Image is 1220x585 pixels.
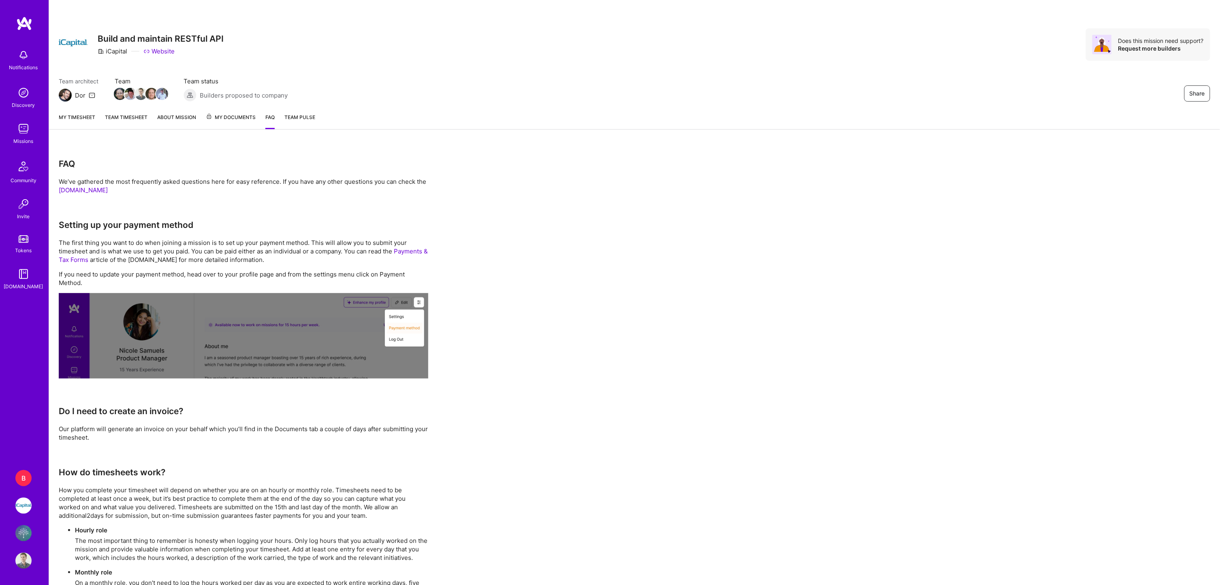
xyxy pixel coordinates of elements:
a: About Mission [157,113,196,129]
i: icon CompanyGray [98,48,104,55]
span: My Documents [206,113,256,122]
img: Builders proposed to company [184,89,197,102]
a: My Documents [206,113,256,129]
h3: How do timesheets work? [59,467,428,477]
a: Team Member Avatar [136,87,146,101]
div: Community [11,176,36,185]
img: User Avatar [15,553,32,569]
a: Team Member Avatar [146,87,157,101]
div: Discovery [12,101,35,109]
a: Team Member Avatar [115,87,125,101]
img: tokens [19,235,28,243]
img: Flowcarbon: AI Memory Company [15,525,32,541]
a: iCapital: Build and maintain RESTful API [13,498,34,514]
button: Share [1184,85,1210,102]
img: Company Logo [59,28,88,57]
div: [DOMAIN_NAME] [4,282,43,291]
h3: Build and maintain RESTful API [98,34,224,44]
p: The most important thing to remember is honesty when logging your hours. Only log hours that you ... [75,536,428,562]
img: Team Architect [59,89,72,102]
img: Invite [15,196,32,212]
div: Request more builders [1118,45,1204,52]
img: Team Member Avatar [114,88,126,100]
img: Community [14,157,33,176]
span: Team Pulse [284,114,315,120]
img: bell [15,47,32,63]
a: Payments & Tax Forms [59,247,428,264]
span: Team architect [59,77,98,85]
p: We’ve gathered the most frequently asked questions here for easy reference. If you have any other... [59,177,428,194]
div: Invite [17,212,30,221]
div: Tokens [15,246,32,255]
p: Our platform will generate an invoice on your behalf which you’ll find in the Documents tab a cou... [59,425,428,442]
img: Team Member Avatar [135,88,147,100]
p: The first thing you want to do when joining a mission is to set up your payment method. This will... [59,238,428,264]
a: User Avatar [13,553,34,569]
a: Team timesheet [105,113,147,129]
img: guide book [15,266,32,282]
span: Share [1190,89,1205,98]
strong: Hourly role [75,526,107,534]
a: [DOMAIN_NAME] [59,186,108,194]
span: Builders proposed to company [200,91,288,100]
img: Team Member Avatar [156,88,168,100]
span: Team [115,77,167,85]
a: Website [143,47,175,55]
div: Missions [14,137,34,145]
img: Team Member Avatar [145,88,158,100]
a: FAQ [265,113,275,129]
i: icon Mail [89,92,95,98]
div: B [15,470,32,486]
div: Notifications [9,63,38,72]
div: iCapital [98,47,127,55]
a: Flowcarbon: AI Memory Company [13,525,34,541]
div: Dor [75,91,85,100]
img: logo [16,16,32,31]
p: How you complete your timesheet will depend on whether you are on an hourly or monthly role. Time... [59,486,428,520]
img: Team Member Avatar [124,88,137,100]
a: My timesheet [59,113,95,129]
span: Team status [184,77,288,85]
img: teamwork [15,121,32,137]
img: Avatar [1092,35,1112,54]
h3: FAQ [59,159,428,169]
img: iCapital: Build and maintain RESTful API [15,498,32,514]
a: Team Member Avatar [125,87,136,101]
img: Setting up your payment method [59,293,428,378]
a: B [13,470,34,486]
a: Team Pulse [284,113,315,129]
a: Team Member Avatar [157,87,167,101]
strong: Monthly role [75,568,112,576]
p: If you need to update your payment method, head over to your profile page and from the settings m... [59,270,428,287]
h3: Setting up your payment method [59,220,428,230]
img: discovery [15,85,32,101]
h3: Do I need to create an invoice? [59,406,428,416]
div: Does this mission need support? [1118,37,1204,45]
